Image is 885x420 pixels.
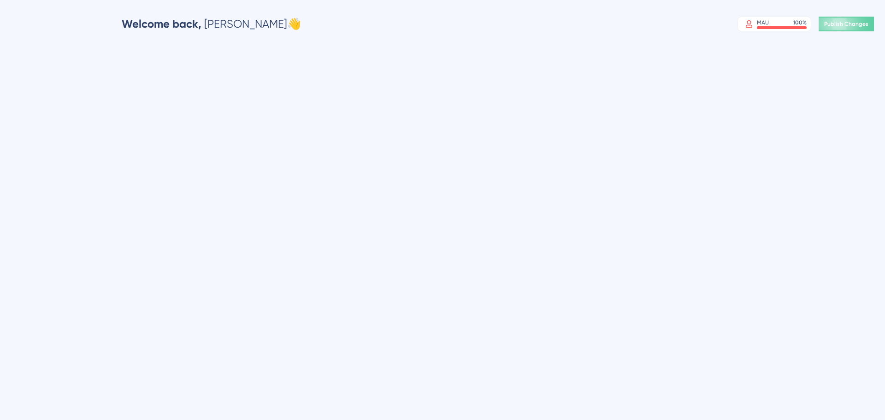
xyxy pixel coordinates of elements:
[819,17,874,31] button: Publish Changes
[757,19,769,26] div: MAU
[793,19,807,26] div: 100 %
[122,17,201,30] span: Welcome back,
[824,20,868,28] span: Publish Changes
[122,17,301,31] div: [PERSON_NAME] 👋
